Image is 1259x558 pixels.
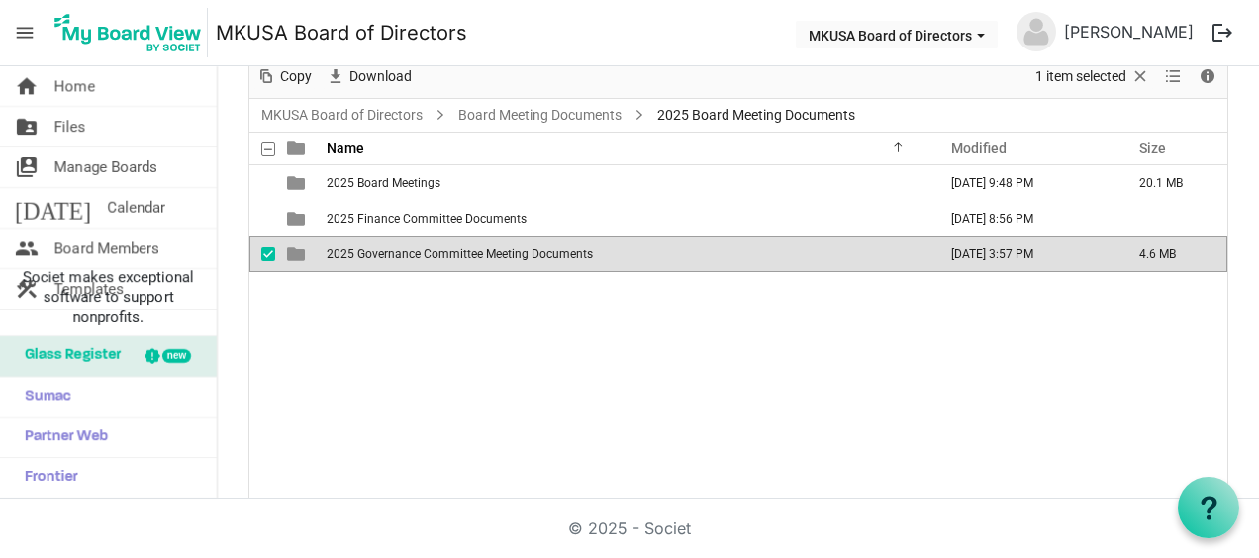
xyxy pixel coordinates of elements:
[162,349,191,363] div: new
[327,140,364,156] span: Name
[275,165,321,201] td: is template cell column header type
[253,64,316,89] button: Copy
[319,56,419,98] div: Download
[327,247,593,261] span: 2025 Governance Committee Meeting Documents
[323,64,416,89] button: Download
[15,188,91,228] span: [DATE]
[54,229,159,268] span: Board Members
[48,8,216,57] a: My Board View Logo
[54,147,157,187] span: Manage Boards
[1017,12,1056,51] img: no-profile-picture.svg
[275,201,321,236] td: is template cell column header type
[54,107,86,146] span: Files
[930,165,1118,201] td: September 10, 2025 9:48 PM column header Modified
[321,165,930,201] td: 2025 Board Meetings is template cell column header Name
[1118,201,1227,236] td: is template cell column header Size
[216,13,467,52] a: MKUSA Board of Directors
[15,418,108,457] span: Partner Web
[1028,56,1157,98] div: Clear selection
[327,176,440,190] span: 2025 Board Meetings
[278,64,314,89] span: Copy
[15,229,39,268] span: people
[930,201,1118,236] td: January 14, 2025 8:56 PM column header Modified
[796,21,998,48] button: MKUSA Board of Directors dropdownbutton
[9,267,208,326] span: Societ makes exceptional software to support nonprofits.
[15,377,71,417] span: Sumac
[15,458,78,498] span: Frontier
[454,103,626,128] a: Board Meeting Documents
[1139,140,1166,156] span: Size
[15,66,39,106] span: home
[1161,64,1185,89] button: View dropdownbutton
[951,140,1007,156] span: Modified
[54,66,95,106] span: Home
[1191,56,1224,98] div: Details
[1032,64,1154,89] button: Selection
[327,212,527,226] span: 2025 Finance Committee Documents
[321,201,930,236] td: 2025 Finance Committee Documents is template cell column header Name
[15,107,39,146] span: folder_shared
[107,188,165,228] span: Calendar
[1056,12,1202,51] a: [PERSON_NAME]
[249,165,275,201] td: checkbox
[1195,64,1221,89] button: Details
[568,518,691,538] a: © 2025 - Societ
[1118,165,1227,201] td: 20.1 MB is template cell column header Size
[249,201,275,236] td: checkbox
[1202,12,1243,53] button: logout
[249,236,275,272] td: checkbox
[275,236,321,272] td: is template cell column header type
[1118,236,1227,272] td: 4.6 MB is template cell column header Size
[15,336,121,376] span: Glass Register
[249,56,319,98] div: Copy
[321,236,930,272] td: 2025 Governance Committee Meeting Documents is template cell column header Name
[653,103,859,128] span: 2025 Board Meeting Documents
[347,64,414,89] span: Download
[1157,56,1191,98] div: View
[930,236,1118,272] td: July 08, 2025 3:57 PM column header Modified
[257,103,427,128] a: MKUSA Board of Directors
[1033,64,1128,89] span: 1 item selected
[6,14,44,51] span: menu
[15,147,39,187] span: switch_account
[48,8,208,57] img: My Board View Logo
